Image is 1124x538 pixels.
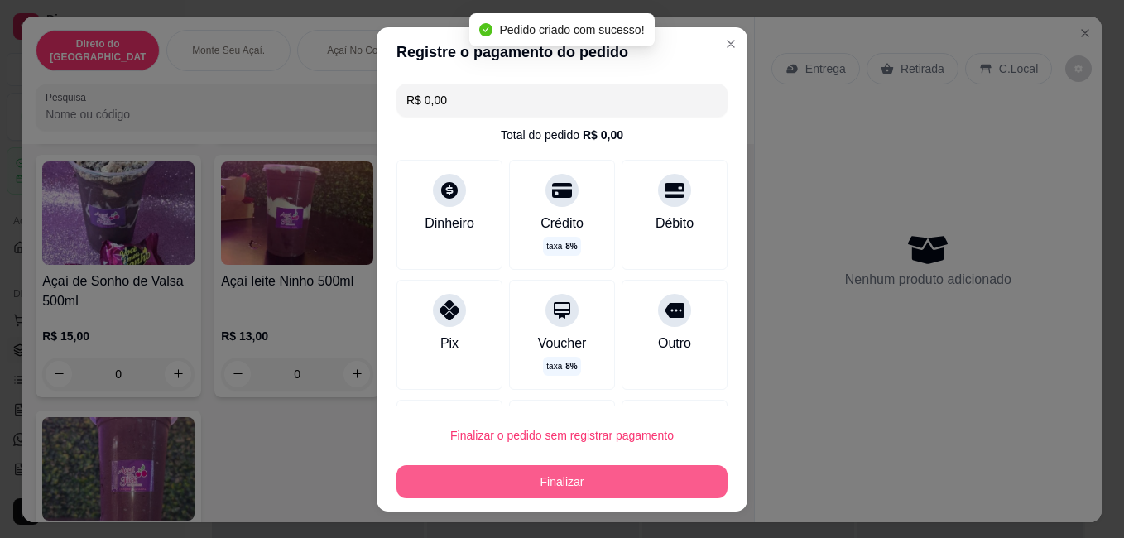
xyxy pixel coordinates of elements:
p: taxa [546,240,577,252]
div: Pix [440,334,459,353]
span: check-circle [479,23,492,36]
div: Voucher [538,334,587,353]
span: Pedido criado com sucesso! [499,23,644,36]
span: 8 % [565,360,577,372]
button: Finalizar o pedido sem registrar pagamento [396,419,728,452]
input: Ex.: hambúrguer de cordeiro [406,84,718,117]
div: Outro [658,334,691,353]
button: Close [718,31,744,57]
div: R$ 0,00 [583,127,623,143]
div: Débito [656,214,694,233]
p: taxa [546,360,577,372]
div: Dinheiro [425,214,474,233]
button: Finalizar [396,465,728,498]
div: Crédito [540,214,584,233]
header: Registre o pagamento do pedido [377,27,747,77]
span: 8 % [565,240,577,252]
div: Total do pedido [501,127,623,143]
